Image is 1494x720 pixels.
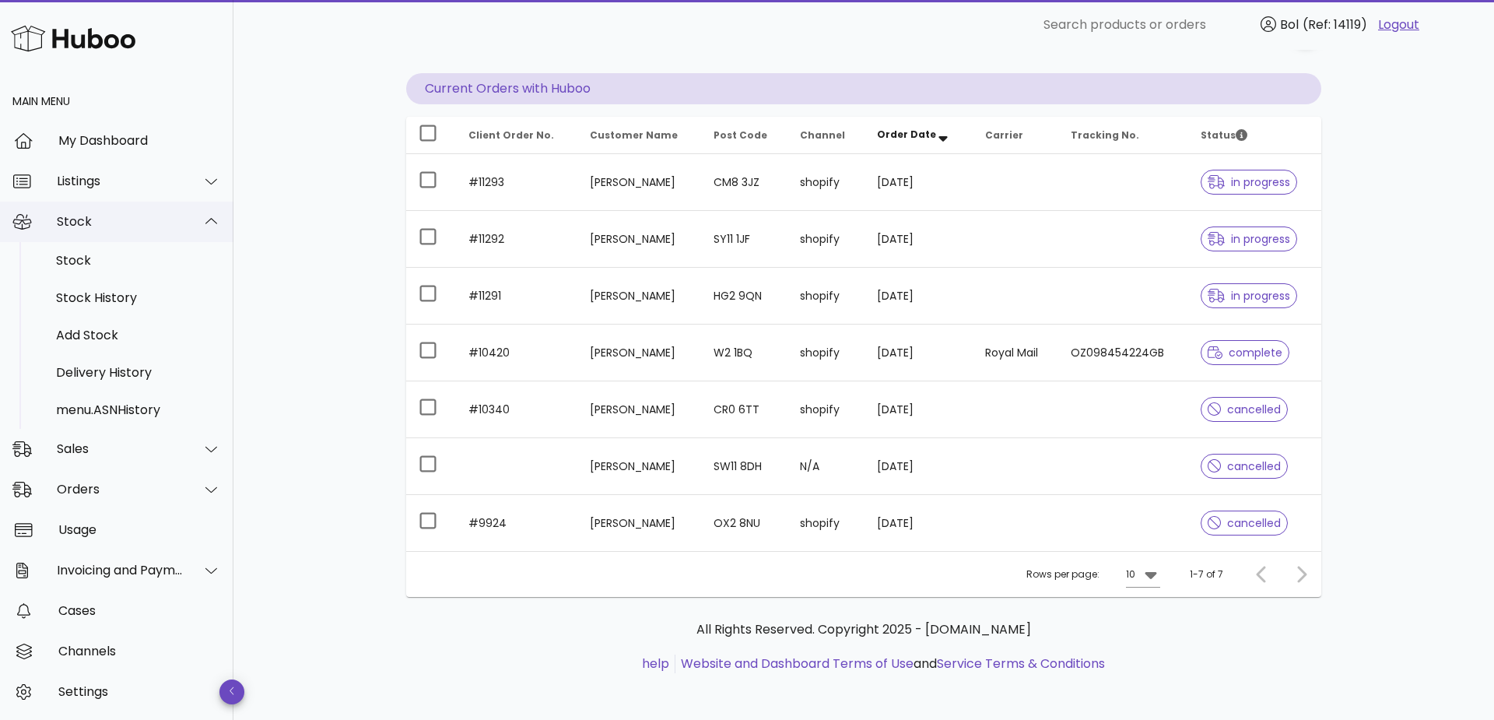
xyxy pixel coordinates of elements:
[675,655,1105,673] li: and
[1058,325,1188,381] td: OZ098454224GB
[56,290,221,305] div: Stock History
[11,22,135,55] img: Huboo Logo
[864,268,972,325] td: [DATE]
[1126,562,1160,587] div: 10Rows per page:
[787,268,864,325] td: shopify
[58,133,221,148] div: My Dashboard
[58,684,221,699] div: Settings
[787,154,864,211] td: shopify
[864,154,972,211] td: [DATE]
[577,381,701,438] td: [PERSON_NAME]
[57,563,184,578] div: Invoicing and Payments
[1208,234,1290,244] span: in progress
[456,495,577,551] td: #9924
[1058,117,1188,154] th: Tracking No.
[57,441,184,456] div: Sales
[787,211,864,268] td: shopify
[1303,16,1367,33] span: (Ref: 14119)
[56,253,221,268] div: Stock
[577,325,701,381] td: [PERSON_NAME]
[864,438,972,495] td: [DATE]
[1071,128,1139,142] span: Tracking No.
[937,655,1105,673] a: Service Terms & Conditions
[1188,117,1321,154] th: Status
[864,325,972,381] td: [DATE]
[973,117,1058,154] th: Carrier
[456,117,577,154] th: Client Order No.
[456,154,577,211] td: #11293
[58,522,221,537] div: Usage
[577,117,701,154] th: Customer Name
[406,73,1321,104] p: Current Orders with Huboo
[1208,461,1282,472] span: cancelled
[701,325,787,381] td: W2 1BQ
[787,438,864,495] td: N/A
[864,211,972,268] td: [DATE]
[973,325,1058,381] td: Royal Mail
[681,655,914,673] a: Website and Dashboard Terms of Use
[701,117,787,154] th: Post Code
[701,154,787,211] td: CM8 3JZ
[456,211,577,268] td: #11292
[56,328,221,342] div: Add Stock
[714,128,767,142] span: Post Code
[456,325,577,381] td: #10420
[56,365,221,380] div: Delivery History
[590,128,678,142] span: Customer Name
[701,495,787,551] td: OX2 8NU
[787,495,864,551] td: shopify
[701,381,787,438] td: CR0 6TT
[787,325,864,381] td: shopify
[787,381,864,438] td: shopify
[577,211,701,268] td: [PERSON_NAME]
[701,438,787,495] td: SW11 8DH
[57,174,184,188] div: Listings
[1378,16,1419,34] a: Logout
[56,402,221,417] div: menu.ASNHistory
[577,495,701,551] td: [PERSON_NAME]
[701,211,787,268] td: SY11 1JF
[577,438,701,495] td: [PERSON_NAME]
[701,268,787,325] td: HG2 9QN
[58,644,221,659] div: Channels
[642,655,669,673] a: help
[1201,128,1247,142] span: Status
[57,214,184,229] div: Stock
[1208,290,1290,301] span: in progress
[1208,518,1282,529] span: cancelled
[787,117,864,154] th: Channel
[456,381,577,438] td: #10340
[57,482,184,497] div: Orders
[985,128,1023,142] span: Carrier
[1190,567,1223,581] div: 1-7 of 7
[468,128,554,142] span: Client Order No.
[1208,177,1290,188] span: in progress
[1280,16,1299,33] span: Bol
[577,154,701,211] td: [PERSON_NAME]
[864,117,972,154] th: Order Date: Sorted descending. Activate to remove sorting.
[877,128,936,141] span: Order Date
[419,620,1309,639] p: All Rights Reserved. Copyright 2025 - [DOMAIN_NAME]
[1208,347,1283,358] span: complete
[864,381,972,438] td: [DATE]
[1126,567,1135,581] div: 10
[1026,552,1160,597] div: Rows per page:
[1208,404,1282,415] span: cancelled
[800,128,845,142] span: Channel
[577,268,701,325] td: [PERSON_NAME]
[58,603,221,618] div: Cases
[864,495,972,551] td: [DATE]
[456,268,577,325] td: #11291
